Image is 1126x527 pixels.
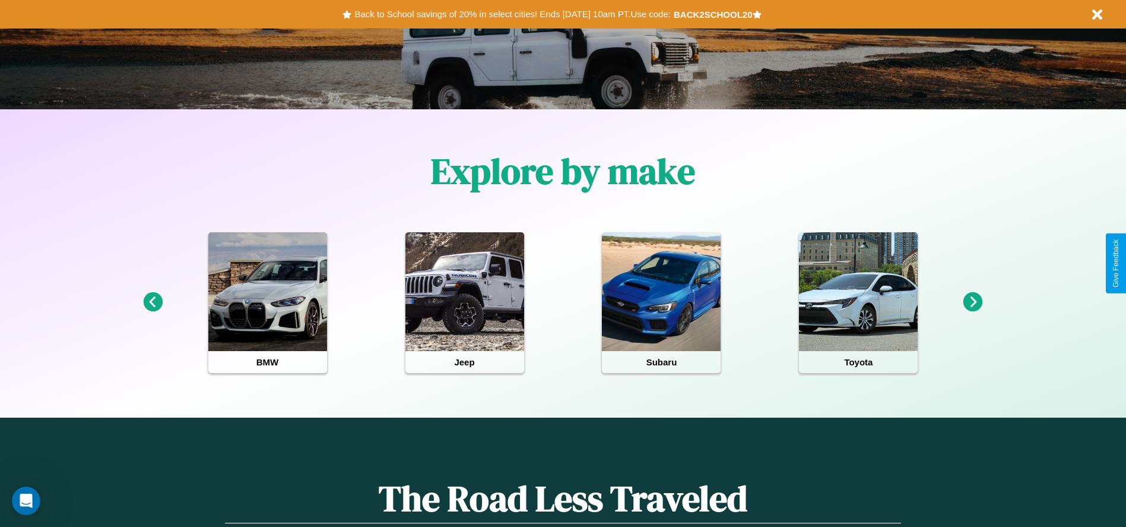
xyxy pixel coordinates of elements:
[225,474,900,523] h1: The Road Less Traveled
[208,351,327,373] h4: BMW
[1112,239,1120,288] div: Give Feedback
[602,351,721,373] h4: Subaru
[799,351,918,373] h4: Toyota
[674,10,753,20] b: BACK2SCHOOL20
[431,147,695,195] h1: Explore by make
[405,351,524,373] h4: Jeep
[12,487,40,515] iframe: Intercom live chat
[351,6,673,23] button: Back to School savings of 20% in select cities! Ends [DATE] 10am PT.Use code:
